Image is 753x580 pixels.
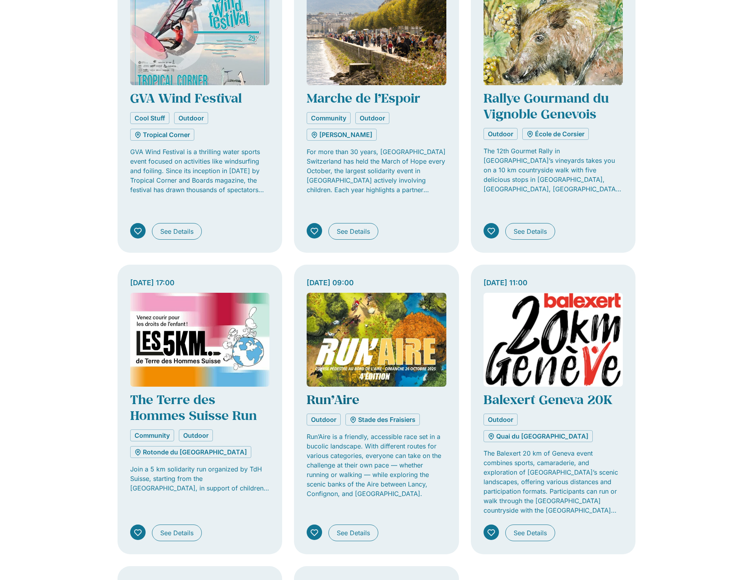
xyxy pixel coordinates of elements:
[130,293,270,387] img: Coolturalia - Les 5km de Terre des Hommes Suisse
[307,432,446,498] p: Run’Aire is a friendly, accessible race set in a bucolic landscape. With different routes for var...
[307,293,446,387] img: Coolturalia - Run'Aire
[307,414,341,425] a: Outdoor
[152,223,202,240] a: See Details
[307,391,359,408] a: Run’Aire
[484,128,518,140] a: Outdoor
[505,525,555,541] a: See Details
[160,227,193,236] span: See Details
[307,112,351,124] a: Community
[130,112,169,124] a: Cool Stuff
[328,525,378,541] a: See Details
[484,90,609,122] a: Rallye Gourmand du Vignoble Genevois
[484,146,623,194] p: The 12th Gourmet Rally in [GEOGRAPHIC_DATA]’s vineyards takes you on a 10 km countryside walk wit...
[505,223,555,240] a: See Details
[152,525,202,541] a: See Details
[484,448,623,515] p: The Balexert 20 km of Geneva event combines sports, camaraderie, and exploration of [GEOGRAPHIC_D...
[130,464,270,493] p: Join a 5 km solidarity run organized by TdH Suisse, starting from the [GEOGRAPHIC_DATA], in suppo...
[174,112,208,124] a: Outdoor
[328,223,378,240] a: See Details
[130,446,251,458] a: Rotonde du [GEOGRAPHIC_DATA]
[514,528,547,538] span: See Details
[484,277,623,288] div: [DATE] 11:00
[514,227,547,236] span: See Details
[337,227,370,236] span: See Details
[484,391,613,408] a: Balexert Geneva 20K
[307,90,420,106] a: Marche de l’Espoir
[345,414,420,425] a: Stade des Fraisiers
[130,90,242,106] a: GVA Wind Festival
[160,528,193,538] span: See Details
[307,129,377,141] a: [PERSON_NAME]
[522,128,589,140] a: École de Corsier
[484,293,623,387] img: Coolturalia - Balexert 20km de Genève
[307,147,446,195] p: For more than 30 years, [GEOGRAPHIC_DATA] Switzerland has held the March of Hope every October, t...
[337,528,370,538] span: See Details
[307,277,446,288] div: [DATE] 09:00
[130,391,257,424] a: The Terre des Hommes Suisse Run
[355,112,389,124] a: Outdoor
[484,414,518,425] a: Outdoor
[130,277,270,288] div: [DATE] 17:00
[130,147,270,195] p: GVA Wind Festival is a thrilling water sports event focused on activities like windsurfing and fo...
[484,430,593,442] a: Quai du [GEOGRAPHIC_DATA]
[130,129,194,141] a: Tropical Corner
[130,429,174,441] a: Community
[179,429,213,441] a: Outdoor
